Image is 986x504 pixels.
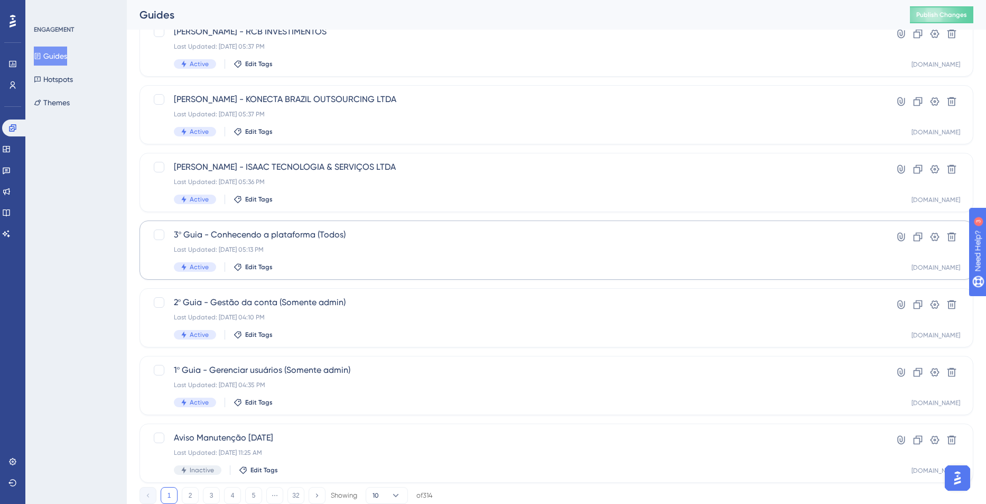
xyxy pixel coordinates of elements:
button: Publish Changes [910,6,973,23]
div: Last Updated: [DATE] 05:37 PM [174,110,854,118]
span: Active [190,127,209,136]
div: [DOMAIN_NAME] [911,331,960,340]
div: Last Updated: [DATE] 05:36 PM [174,178,854,186]
div: Last Updated: [DATE] 04:35 PM [174,381,854,389]
span: Active [190,331,209,339]
button: Guides [34,47,67,66]
button: Edit Tags [234,263,273,271]
button: 10 [366,487,408,504]
span: Edit Tags [250,466,278,474]
button: Themes [34,93,70,112]
span: 1º Guia - Gerenciar usuários (Somente admin) [174,364,854,377]
div: Last Updated: [DATE] 11:25 AM [174,448,854,457]
div: Last Updated: [DATE] 05:37 PM [174,42,854,51]
div: [DOMAIN_NAME] [911,128,960,136]
button: ⋯ [266,487,283,504]
span: Active [190,398,209,407]
span: 3º Guia - Conhecendo a plataforma (Todos) [174,228,854,241]
span: Edit Tags [245,127,273,136]
span: [PERSON_NAME] - ISAAC TECNOLOGIA & SERVIÇOS LTDA [174,161,854,173]
div: Showing [331,491,357,500]
button: 1 [161,487,178,504]
span: Edit Tags [245,263,273,271]
span: Active [190,60,209,68]
button: 32 [287,487,304,504]
span: Edit Tags [245,60,273,68]
span: 10 [373,491,379,500]
button: Hotspots [34,70,73,89]
div: [DOMAIN_NAME] [911,399,960,407]
div: [DOMAIN_NAME] [911,60,960,69]
button: 4 [224,487,241,504]
button: Edit Tags [234,60,273,68]
div: of 314 [416,491,433,500]
button: 2 [182,487,199,504]
button: Edit Tags [239,466,278,474]
button: Edit Tags [234,195,273,204]
span: [PERSON_NAME] - RCB INVESTIMENTOS [174,25,854,38]
button: Edit Tags [234,127,273,136]
div: Guides [139,7,883,22]
span: Edit Tags [245,195,273,204]
div: Last Updated: [DATE] 05:13 PM [174,245,854,254]
div: [DOMAIN_NAME] [911,263,960,272]
span: Active [190,195,209,204]
button: Edit Tags [234,398,273,407]
span: [PERSON_NAME] - KONECTA BRAZIL OUTSOURCING LTDA [174,93,854,106]
div: [DOMAIN_NAME] [911,466,960,475]
span: Inactive [190,466,214,474]
span: Edit Tags [245,398,273,407]
div: 3 [73,5,77,14]
span: Aviso Manutenção [DATE] [174,432,854,444]
span: Publish Changes [916,11,967,19]
div: Last Updated: [DATE] 04:10 PM [174,313,854,322]
iframe: UserGuiding AI Assistant Launcher [942,462,973,494]
span: 2º Guia - Gestão da conta (Somente admin) [174,296,854,309]
div: ENGAGEMENT [34,25,74,34]
span: Need Help? [25,3,66,15]
button: Edit Tags [234,331,273,339]
button: 5 [245,487,262,504]
span: Active [190,263,209,271]
button: 3 [203,487,220,504]
div: [DOMAIN_NAME] [911,196,960,204]
span: Edit Tags [245,331,273,339]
